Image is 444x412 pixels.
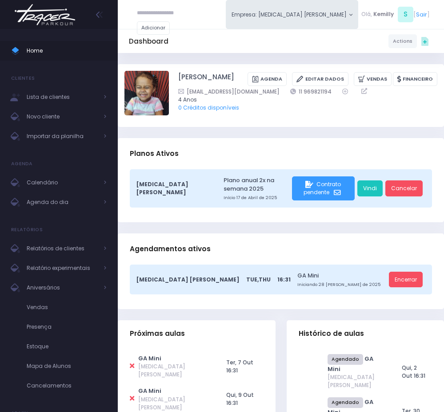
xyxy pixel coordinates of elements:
span: Olá, [361,10,372,18]
span: Relatório experimentais [27,262,98,274]
a: GA Mini [138,354,161,363]
span: Home [27,45,107,57]
span: [MEDICAL_DATA] [PERSON_NAME] [136,276,240,284]
a: Encerrar [389,272,423,288]
h4: Agenda [11,155,33,173]
a: 0 Créditos disponíveis [178,104,239,111]
span: [MEDICAL_DATA] [PERSON_NAME] [138,396,210,412]
span: Agendado [328,397,363,408]
span: Ter, 7 Out 16:31 [226,359,253,374]
h3: Planos Ativos [130,141,179,167]
span: Importar da planilha [27,131,98,142]
a: [PERSON_NAME] [178,72,234,86]
a: Vindi [357,180,383,196]
span: Estoque [27,341,107,352]
span: Lista de clientes [27,91,98,103]
a: Adicionar [137,21,170,35]
span: Presença [27,321,107,333]
span: [MEDICAL_DATA] [PERSON_NAME] [328,373,386,389]
span: Próximas aulas [130,330,185,338]
a: GA Mini [297,271,386,280]
span: Agendado [328,354,363,365]
span: [MEDICAL_DATA] [PERSON_NAME] [138,363,210,379]
span: 16:31 [277,276,291,284]
a: Editar Dados [292,72,348,86]
span: Mapa de Alunos [27,360,107,372]
a: Sair [416,10,427,19]
a: Agenda [248,72,287,86]
span: Qui, 2 Out 16:31 [402,364,425,379]
span: Novo cliente [27,111,98,122]
span: Tue,Thu [246,276,271,284]
div: [ ] [358,5,433,24]
span: Aniversários [27,282,98,294]
h5: Dashboard [129,37,168,45]
img: Malu Souza de Carvalho [124,71,169,115]
span: Relatórios de clientes [27,243,98,254]
a: Plano anual 2x na semana 2025 [224,176,289,193]
a: [EMAIL_ADDRESS][DOMAIN_NAME] [178,87,280,96]
span: Cancelamentos [27,380,107,392]
span: Kemilly [373,10,394,18]
span: Calendário [27,177,98,188]
span: Qui, 9 Out 16:31 [226,391,254,407]
a: Actions [388,34,417,48]
a: GA Mini [138,387,161,395]
span: Contrato pendente [304,180,341,196]
h4: Clientes [11,69,35,87]
span: Vendas [27,302,107,313]
a: Vendas [354,72,392,86]
span: 4 Anos [178,96,427,104]
a: Financeiro [393,72,437,86]
span: [MEDICAL_DATA] [PERSON_NAME] [136,180,210,196]
span: S [398,7,413,22]
span: Histórico de aulas [299,330,364,338]
a: 11 969821194 [290,87,332,96]
span: Agenda do dia [27,196,98,208]
small: Iniciando 28 [PERSON_NAME] de 2025 [297,281,386,288]
a: Cancelar [385,180,423,196]
h3: Agendamentos ativos [130,236,211,262]
h4: Relatórios [11,221,43,239]
small: Início 17 de Abril de 2025 [224,195,289,201]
